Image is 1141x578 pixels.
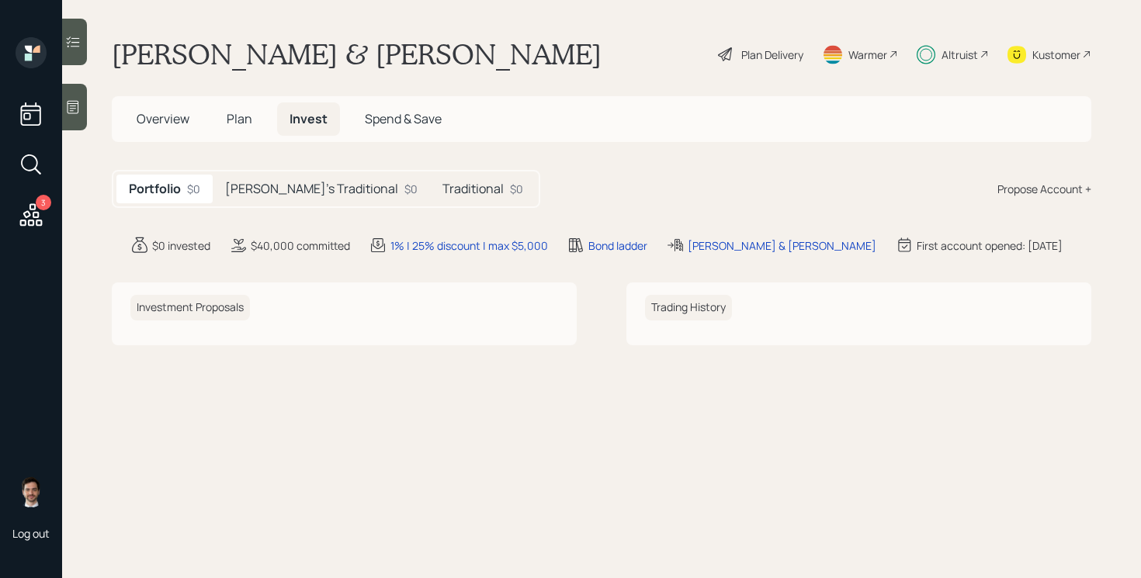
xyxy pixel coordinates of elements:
div: 3 [36,195,51,210]
div: [PERSON_NAME] & [PERSON_NAME] [688,237,876,254]
div: Log out [12,526,50,541]
h1: [PERSON_NAME] & [PERSON_NAME] [112,37,602,71]
div: Bond ladder [588,237,647,254]
div: $0 [187,181,200,197]
div: 1% | 25% discount | max $5,000 [390,237,548,254]
h6: Trading History [645,295,732,320]
h5: [PERSON_NAME]'s Traditional [225,182,398,196]
div: Propose Account + [997,181,1091,197]
div: Warmer [848,47,887,63]
span: Overview [137,110,189,127]
div: Kustomer [1032,47,1080,63]
h6: Investment Proposals [130,295,250,320]
div: $0 [404,181,418,197]
div: $0 invested [152,237,210,254]
h5: Portfolio [129,182,181,196]
div: $40,000 committed [251,237,350,254]
div: Altruist [942,47,978,63]
span: Spend & Save [365,110,442,127]
span: Invest [290,110,328,127]
span: Plan [227,110,252,127]
div: Plan Delivery [741,47,803,63]
div: First account opened: [DATE] [917,237,1063,254]
div: $0 [510,181,523,197]
h5: Traditional [442,182,504,196]
img: jonah-coleman-headshot.png [16,476,47,507]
